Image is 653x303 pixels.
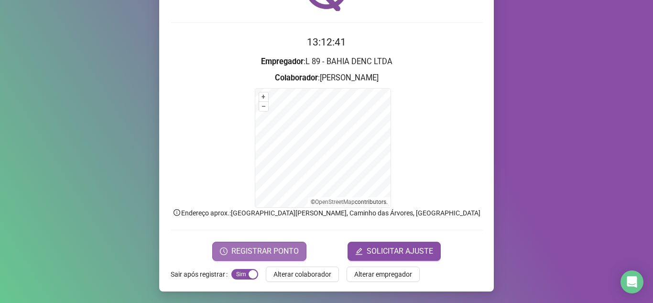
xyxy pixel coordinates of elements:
[354,269,412,280] span: Alterar empregador
[273,269,331,280] span: Alterar colaborador
[315,199,355,205] a: OpenStreetMap
[171,56,482,68] h3: : L 89 - BAHIA DENC LTDA
[261,57,304,66] strong: Empregador
[311,199,388,205] li: © contributors.
[231,246,299,257] span: REGISTRAR PONTO
[259,102,268,111] button: –
[171,267,231,282] label: Sair após registrar
[367,246,433,257] span: SOLICITAR AJUSTE
[173,208,181,217] span: info-circle
[266,267,339,282] button: Alterar colaborador
[307,36,346,48] time: 13:12:41
[620,270,643,293] div: Open Intercom Messenger
[275,73,318,82] strong: Colaborador
[171,208,482,218] p: Endereço aprox. : [GEOGRAPHIC_DATA][PERSON_NAME], Caminho das Árvores, [GEOGRAPHIC_DATA]
[220,247,228,255] span: clock-circle
[355,247,363,255] span: edit
[171,72,482,84] h3: : [PERSON_NAME]
[212,242,306,261] button: REGISTRAR PONTO
[259,92,268,101] button: +
[348,242,441,261] button: editSOLICITAR AJUSTE
[347,267,420,282] button: Alterar empregador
